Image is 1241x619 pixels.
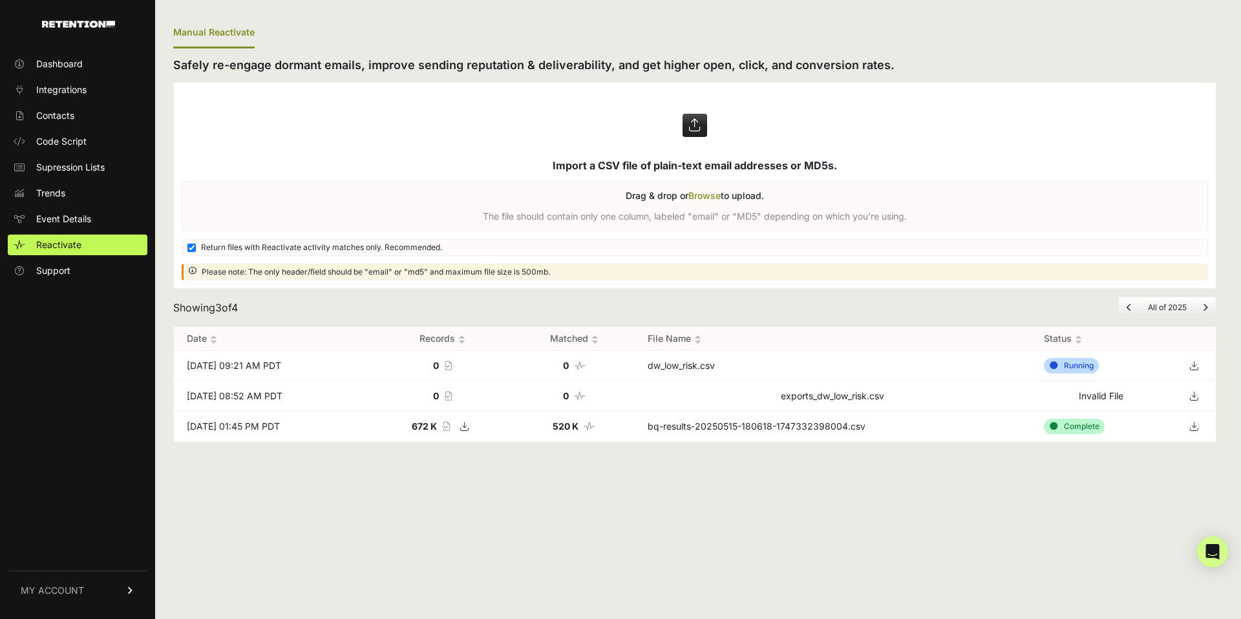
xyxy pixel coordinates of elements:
[1044,419,1105,434] div: Complete
[433,360,439,371] strong: 0
[553,421,578,432] strong: 520 K
[36,135,87,148] span: Code Script
[36,187,65,200] span: Trends
[591,335,599,344] img: no_sort-eaf950dc5ab64cae54d48a5578032e96f70b2ecb7d747501f34c8f2db400fb66.gif
[8,105,147,126] a: Contacts
[433,390,439,401] strong: 0
[173,56,1216,74] h2: Safely re-engage dormant emails, improve sending reputation & deliverability, and get higher open...
[1118,297,1216,319] nav: Page navigation
[36,161,105,174] span: Supression Lists
[174,327,372,351] th: Date
[1044,358,1099,373] div: Running
[635,327,1031,351] th: File Name
[8,209,147,229] a: Event Details
[36,264,70,277] span: Support
[1197,536,1228,567] div: Open Intercom Messenger
[8,79,147,100] a: Integrations
[458,335,465,344] img: no_sort-eaf950dc5ab64cae54d48a5578032e96f70b2ecb7d747501f34c8f2db400fb66.gif
[1127,302,1132,312] a: Previous
[201,242,442,253] span: Return files with Reactivate activity matches only. Recommended.
[8,183,147,204] a: Trends
[574,392,586,401] i: Number of matched records
[42,21,115,28] img: Retention.com
[574,361,586,370] i: Number of matched records
[444,392,452,401] i: Record count of the file
[215,301,222,314] span: 3
[8,235,147,255] a: Reactivate
[442,422,450,431] i: Record count of the file
[1031,327,1172,351] th: Status
[8,131,147,152] a: Code Script
[8,157,147,178] a: Supression Lists
[514,327,635,351] th: Matched
[187,244,196,252] input: Return files with Reactivate activity matches only. Recommended.
[1140,302,1194,313] li: All of 2025
[174,381,372,412] td: [DATE] 08:52 AM PDT
[694,335,701,344] img: no_sort-eaf950dc5ab64cae54d48a5578032e96f70b2ecb7d747501f34c8f2db400fb66.gif
[174,351,372,381] td: [DATE] 09:21 AM PDT
[231,301,238,314] span: 4
[635,351,1031,381] td: dw_low_risk.csv
[210,335,217,344] img: no_sort-eaf950dc5ab64cae54d48a5578032e96f70b2ecb7d747501f34c8f2db400fb66.gif
[36,238,81,251] span: Reactivate
[8,260,147,281] a: Support
[1203,302,1208,312] a: Next
[36,109,74,122] span: Contacts
[36,213,91,226] span: Event Details
[173,300,238,315] div: Showing of
[1031,381,1172,412] td: Invalid File
[635,412,1031,442] td: bq-results-20250515-180618-1747332398004.csv
[36,83,87,96] span: Integrations
[8,571,147,610] a: MY ACCOUNT
[174,412,372,442] td: [DATE] 01:45 PM PDT
[563,360,569,371] strong: 0
[8,54,147,74] a: Dashboard
[412,421,437,432] strong: 672 K
[584,422,595,431] i: Number of matched records
[1075,335,1082,344] img: no_sort-eaf950dc5ab64cae54d48a5578032e96f70b2ecb7d747501f34c8f2db400fb66.gif
[444,361,452,370] i: Record count of the file
[563,390,569,401] strong: 0
[372,327,514,351] th: Records
[173,18,255,48] div: Manual Reactivate
[21,584,84,597] span: MY ACCOUNT
[36,58,83,70] span: Dashboard
[635,381,1031,412] td: exports_dw_low_risk.csv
